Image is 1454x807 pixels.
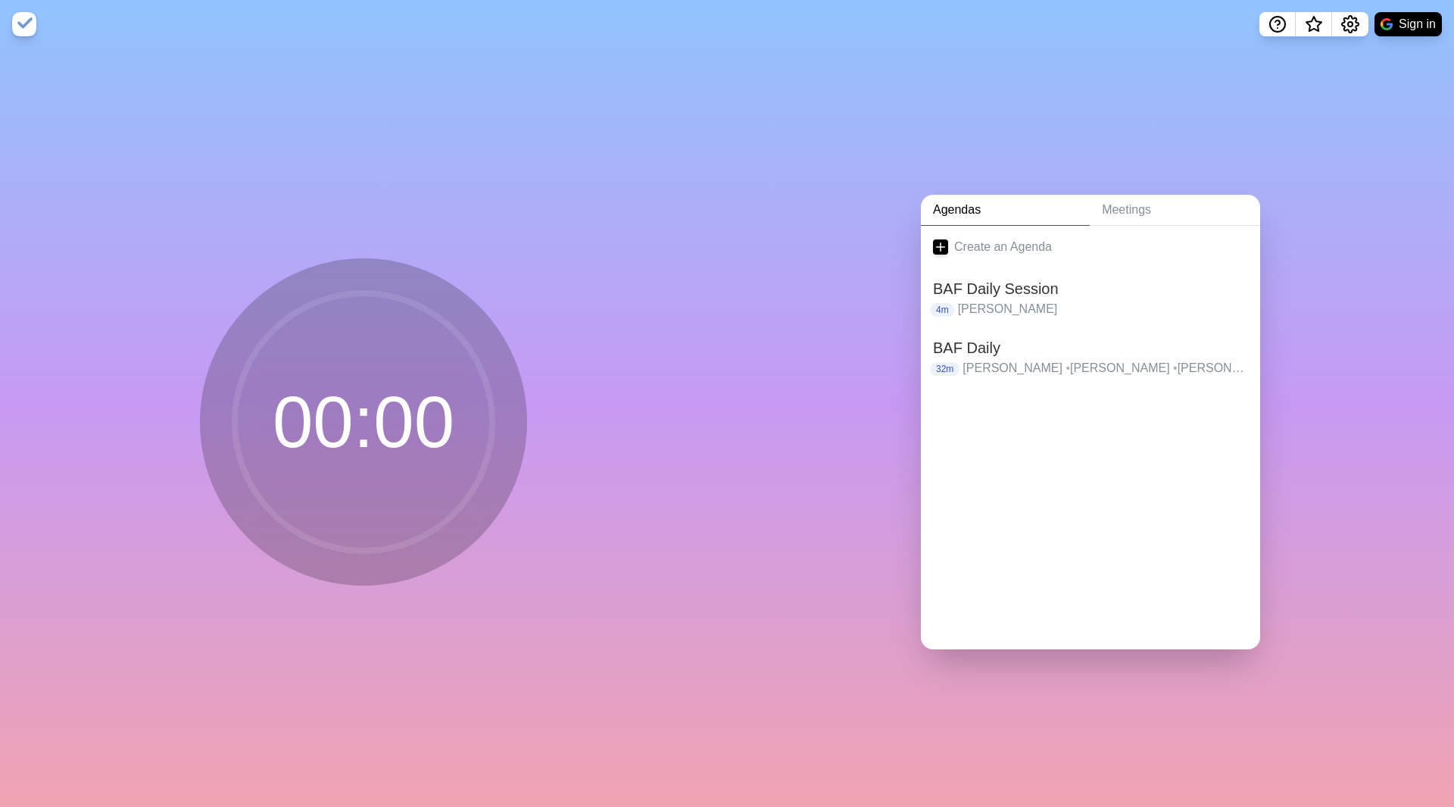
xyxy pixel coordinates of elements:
[1090,195,1260,226] a: Meetings
[930,303,955,317] p: 4m
[933,336,1248,359] h2: BAF Daily
[1259,12,1296,36] button: Help
[933,277,1248,300] h2: BAF Daily Session
[1332,12,1368,36] button: Settings
[963,359,1248,377] p: [PERSON_NAME] [PERSON_NAME] [PERSON_NAME] Ale [PERSON_NAME] Ausubel [PERSON_NAME] [PERSON_NAME]
[1173,361,1178,374] span: •
[930,362,959,376] p: 32m
[958,300,1248,318] p: [PERSON_NAME]
[12,12,36,36] img: timeblocks logo
[1374,12,1442,36] button: Sign in
[1381,18,1393,30] img: google logo
[1066,361,1070,374] span: •
[921,226,1260,268] a: Create an Agenda
[1296,12,1332,36] button: What’s new
[921,195,1090,226] a: Agendas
